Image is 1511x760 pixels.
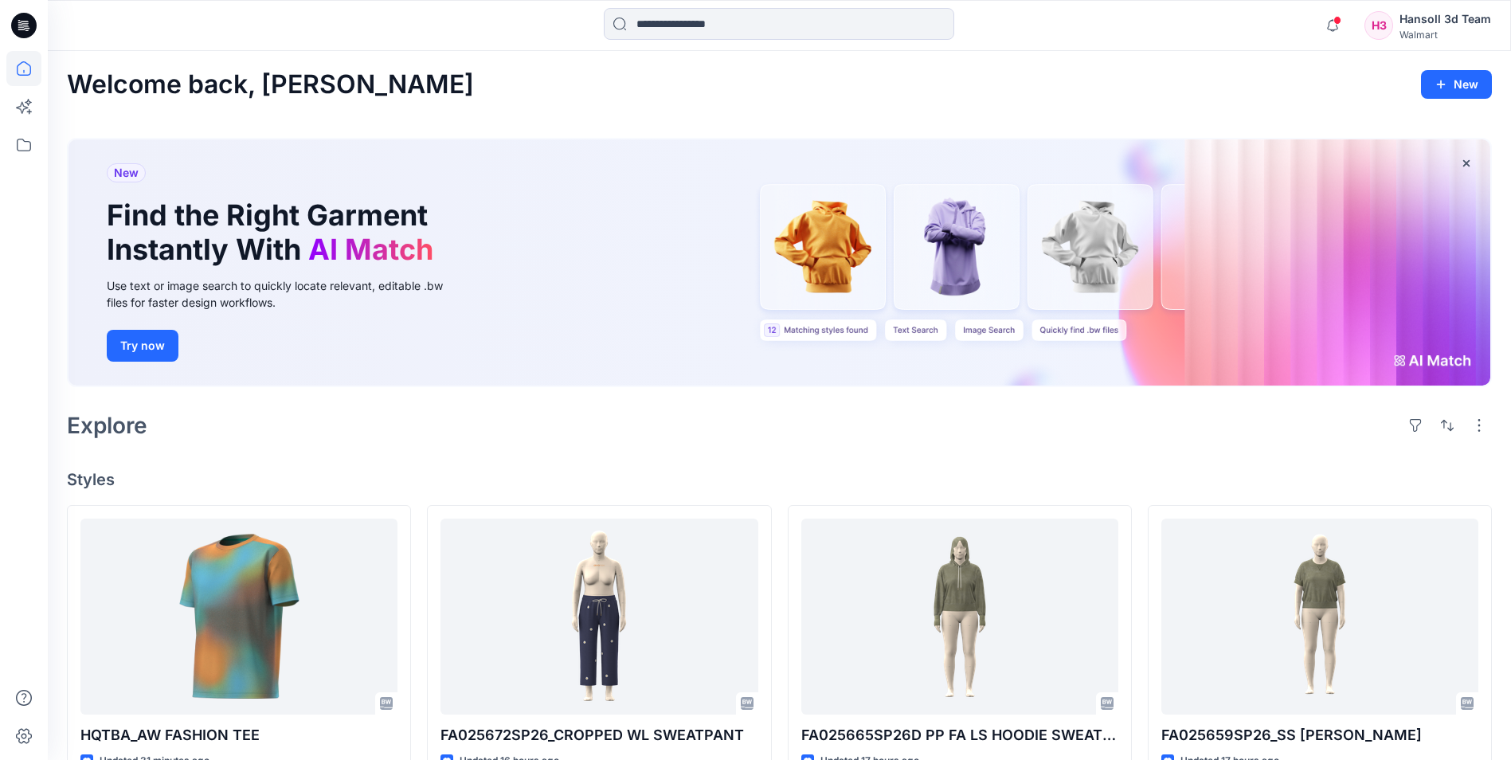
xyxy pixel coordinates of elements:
div: Use text or image search to quickly locate relevant, editable .bw files for faster design workflows. [107,277,465,311]
button: New [1421,70,1492,99]
div: H3 [1364,11,1393,40]
span: New [114,163,139,182]
a: FA025672SP26_CROPPED WL SWEATPANT [440,519,757,714]
div: Walmart [1399,29,1491,41]
h2: Explore [67,413,147,438]
p: FA025659SP26_SS [PERSON_NAME] [1161,724,1478,746]
div: Hansoll 3d Team [1399,10,1491,29]
h4: Styles [67,470,1492,489]
p: FA025665SP26D PP FA LS HOODIE SWEATSHIRT [801,724,1118,746]
span: AI Match [308,232,433,267]
h2: Welcome back, [PERSON_NAME] [67,70,474,100]
h1: Find the Right Garment Instantly With [107,198,441,267]
button: Try now [107,330,178,362]
a: HQTBA_AW FASHION TEE [80,519,397,714]
a: FA025665SP26D PP FA LS HOODIE SWEATSHIRT [801,519,1118,714]
a: FA025659SP26_SS RAGLAN SWEATSHIRT [1161,519,1478,714]
p: FA025672SP26_CROPPED WL SWEATPANT [440,724,757,746]
p: HQTBA_AW FASHION TEE [80,724,397,746]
